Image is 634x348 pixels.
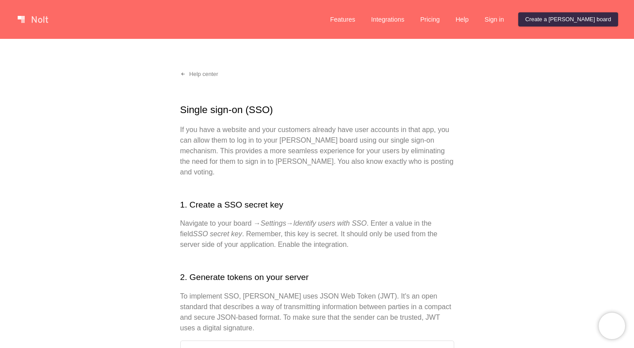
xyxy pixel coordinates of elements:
iframe: Chatra live chat [599,313,625,339]
a: Help center [173,67,225,81]
h1: Single sign-on (SSO) [180,102,454,117]
p: Navigate to your board → → . Enter a value in the field . Remember, this key is secret. It should... [180,218,454,250]
em: SSO secret key [193,230,242,238]
h2: 1. Create a SSO secret key [180,199,454,212]
em: Settings [261,219,286,227]
a: Help [448,12,476,26]
p: To implement SSO, [PERSON_NAME] uses JSON Web Token (JWT). It's an open standard that describes a... [180,291,454,333]
a: Integrations [364,12,411,26]
a: Create a [PERSON_NAME] board [518,12,618,26]
em: Identify users with SSO [293,219,367,227]
a: Sign in [478,12,511,26]
a: Features [323,12,362,26]
h2: 2. Generate tokens on your server [180,271,454,284]
a: Pricing [413,12,447,26]
p: If you have a website and your customers already have user accounts in that app, you can allow th... [180,125,454,178]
